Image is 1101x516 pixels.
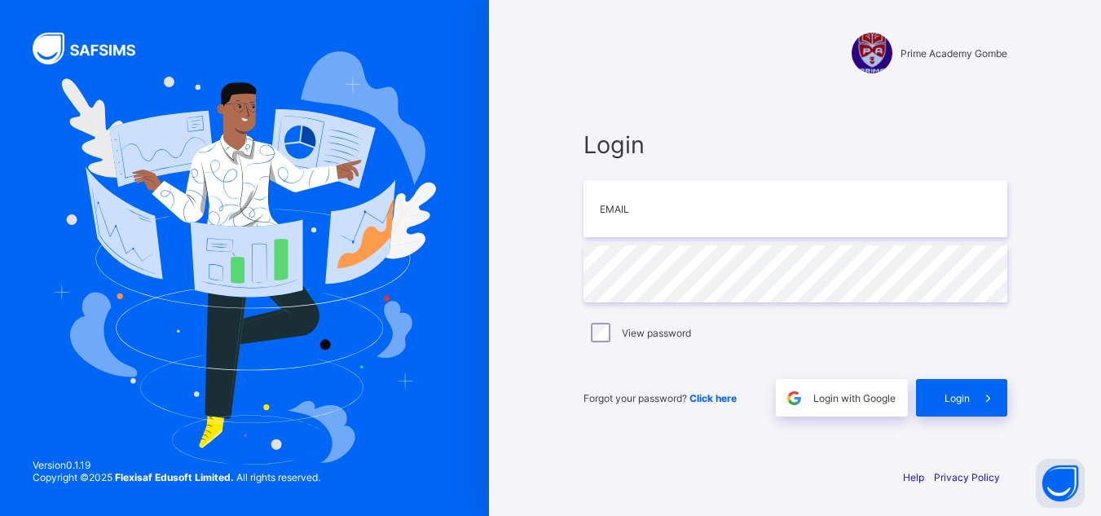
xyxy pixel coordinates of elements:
span: Prime Academy Gombe [901,47,1007,60]
label: View password [622,327,691,339]
img: Hero Image [53,51,437,464]
span: Version 0.1.19 [33,459,320,471]
span: Forgot your password? [584,392,737,404]
span: Login with Google [813,392,896,404]
a: Privacy Policy [934,471,1000,483]
span: Login [584,130,1007,159]
span: Login [945,392,970,404]
a: Help [903,471,924,483]
img: SAFSIMS Logo [33,33,155,64]
span: Copyright © 2025 All rights reserved. [33,471,320,483]
img: google.396cfc9801f0270233282035f929180a.svg [785,389,804,408]
button: Open asap [1036,459,1085,508]
a: Click here [689,392,737,404]
strong: Flexisaf Edusoft Limited. [115,471,234,483]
